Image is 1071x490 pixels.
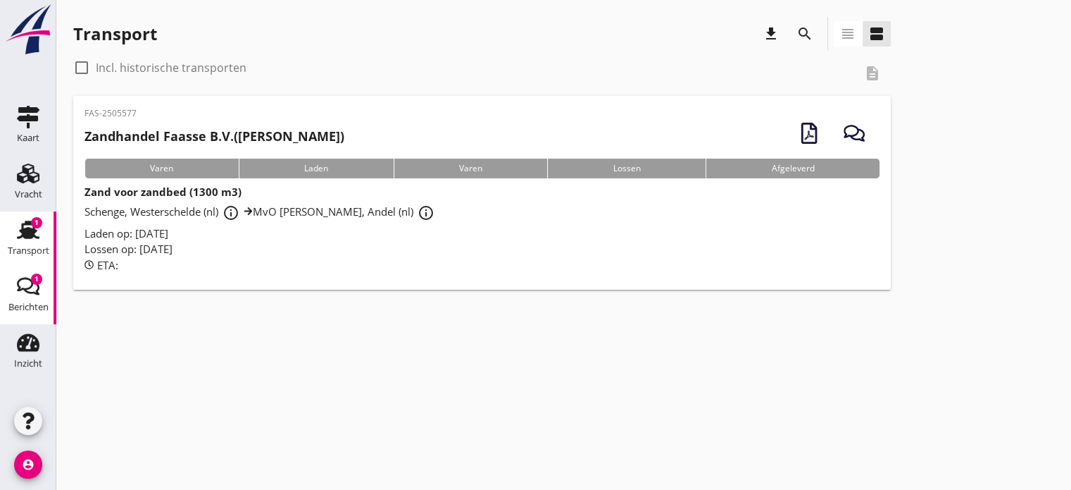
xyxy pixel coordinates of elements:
[239,159,394,178] div: Laden
[418,204,434,221] i: info_outline
[97,258,118,272] span: ETA:
[73,96,891,290] a: FAS-2505577Zandhandel Faasse B.V.([PERSON_NAME])VarenLadenVarenLossenAfgeleverdZand voor zandbed ...
[763,25,779,42] i: download
[84,242,173,256] span: Lossen op: [DATE]
[84,128,234,145] strong: Zandhandel Faasse B.V.
[223,204,239,221] i: info_outline
[547,159,706,178] div: Lossen
[15,190,42,199] div: Vracht
[84,159,239,178] div: Varen
[96,61,246,75] label: Incl. historische transporten
[31,217,42,228] div: 1
[84,107,344,120] p: FAS-2505577
[394,159,548,178] div: Varen
[3,4,54,56] img: logo-small.a267ee39.svg
[868,25,885,42] i: view_agenda
[14,359,42,368] div: Inzicht
[84,226,168,240] span: Laden op: [DATE]
[796,25,813,42] i: search
[839,25,856,42] i: view_headline
[8,302,49,312] div: Berichten
[84,185,242,199] strong: Zand voor zandbed (1300 m3)
[84,127,344,146] h2: ([PERSON_NAME])
[84,204,439,219] span: Schenge, Westerschelde (nl) MvO [PERSON_NAME], Andel (nl)
[706,159,879,178] div: Afgeleverd
[31,274,42,285] div: 1
[73,23,157,45] div: Transport
[8,246,49,255] div: Transport
[14,451,42,479] i: account_circle
[17,133,39,142] div: Kaart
